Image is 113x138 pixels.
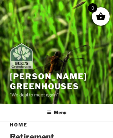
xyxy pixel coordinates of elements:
a: [PERSON_NAME] Greenhouses [10,72,87,91]
p: "We deal to meet again" [10,91,103,99]
button: Menu [42,104,71,121]
h1: Home [10,121,103,128]
span: 0 [88,3,97,13]
img: Burt's Greenhouses [10,43,33,69]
